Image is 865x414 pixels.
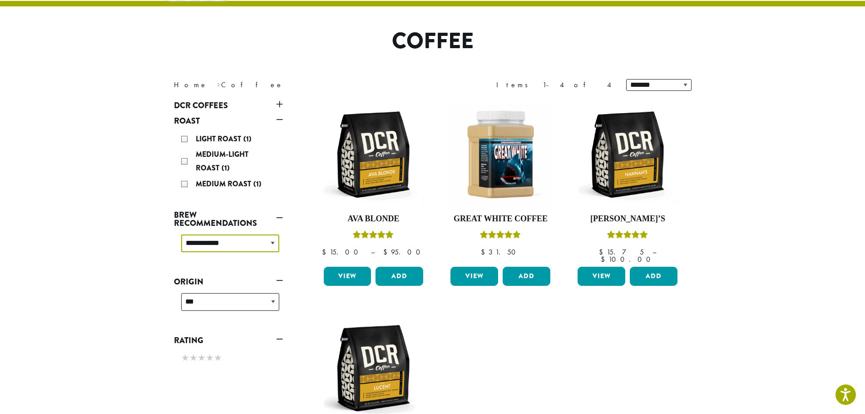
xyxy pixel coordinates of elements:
button: Add [376,267,423,286]
h1: Coffee [167,28,698,55]
span: – [652,247,656,257]
div: Origin [174,289,283,322]
bdi: 95.00 [383,247,425,257]
a: View [450,267,498,286]
span: (1) [253,179,262,189]
a: [PERSON_NAME]’sRated 5.00 out of 5 [575,102,680,263]
span: Medium-Light Roast [196,149,248,173]
span: (1) [243,134,252,144]
bdi: 31.50 [481,247,520,257]
span: › [217,76,220,90]
h4: Great White Coffee [448,214,553,224]
a: View [578,267,625,286]
span: (1) [222,163,230,173]
a: Rating [174,333,283,348]
a: View [324,267,371,286]
span: $ [599,247,607,257]
a: Home [174,80,208,90]
button: Add [503,267,550,286]
bdi: 100.00 [601,254,655,264]
a: Great White CoffeeRated 5.00 out of 5 $31.50 [448,102,553,263]
span: $ [601,254,608,264]
span: $ [481,247,489,257]
div: Rating [174,348,283,369]
a: Roast [174,113,283,129]
div: Roast [174,129,283,196]
span: $ [383,247,391,257]
button: Add [630,267,677,286]
bdi: 15.00 [322,247,362,257]
span: – [371,247,375,257]
h4: [PERSON_NAME]’s [575,214,680,224]
span: ★ [214,351,222,364]
div: Rated 5.00 out of 5 [353,229,394,243]
img: DCR-12oz-Hannahs-Stock-scaled.png [575,102,680,207]
span: ★ [206,351,214,364]
div: Items 1-4 of 4 [496,80,613,90]
nav: Breadcrumb [174,80,419,90]
div: Rated 5.00 out of 5 [607,229,648,243]
span: Medium Roast [196,179,253,189]
div: Rated 5.00 out of 5 [480,229,521,243]
span: ★ [189,351,198,364]
img: Great_White_Ground_Espresso_2.png [448,102,553,207]
span: $ [322,247,330,257]
bdi: 15.75 [599,247,644,257]
span: Light Roast [196,134,243,144]
span: ★ [198,351,206,364]
img: DCR-12oz-Ava-Blonde-Stock-scaled.png [321,102,425,207]
div: Brew Recommendations [174,231,283,263]
a: Origin [174,274,283,289]
a: Brew Recommendations [174,207,283,231]
span: ★ [181,351,189,364]
a: DCR Coffees [174,98,283,113]
a: Ava BlondeRated 5.00 out of 5 [321,102,426,263]
h4: Ava Blonde [321,214,426,224]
